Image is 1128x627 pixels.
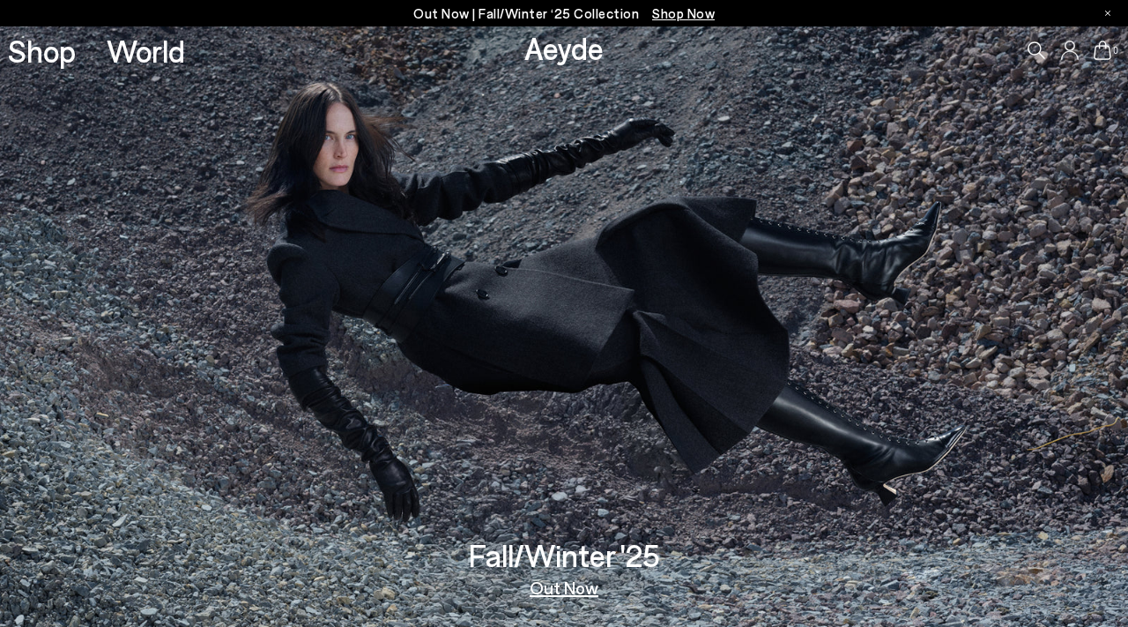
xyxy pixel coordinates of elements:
[652,5,715,21] span: Navigate to /collections/new-in
[107,35,185,66] a: World
[1111,46,1120,56] span: 0
[524,29,604,66] a: Aeyde
[8,35,76,66] a: Shop
[530,578,598,596] a: Out Now
[469,540,660,571] h3: Fall/Winter '25
[1094,41,1111,60] a: 0
[413,3,715,25] p: Out Now | Fall/Winter ‘25 Collection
